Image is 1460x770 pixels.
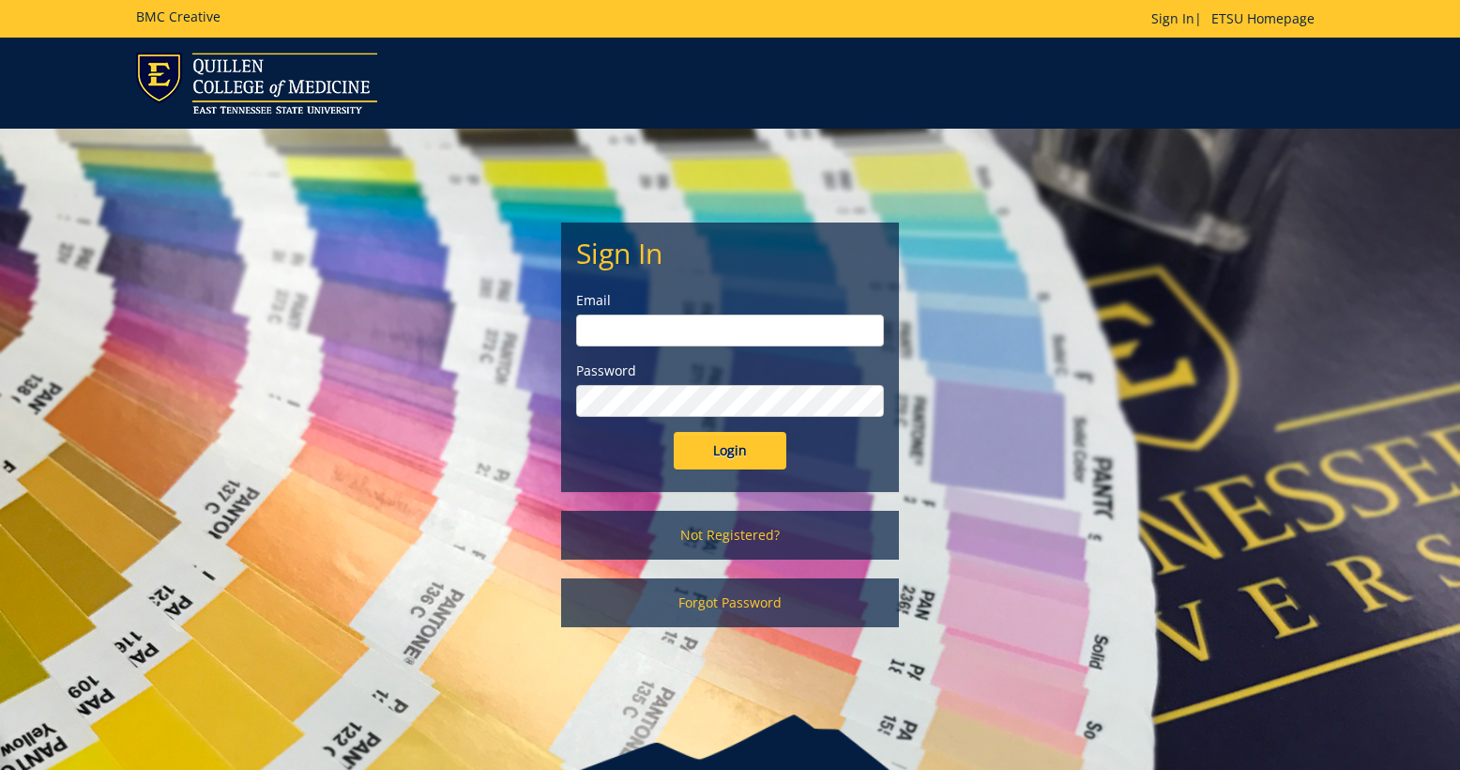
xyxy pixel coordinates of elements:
a: Sign In [1151,9,1194,27]
img: ETSU logo [136,53,377,114]
p: | [1151,9,1324,28]
label: Email [576,291,884,310]
label: Password [576,362,884,380]
a: Not Registered? [561,511,899,560]
input: Login [674,432,786,470]
h5: BMC Creative [136,9,221,23]
a: Forgot Password [561,578,899,627]
a: ETSU Homepage [1202,9,1324,27]
h2: Sign In [576,238,884,269]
